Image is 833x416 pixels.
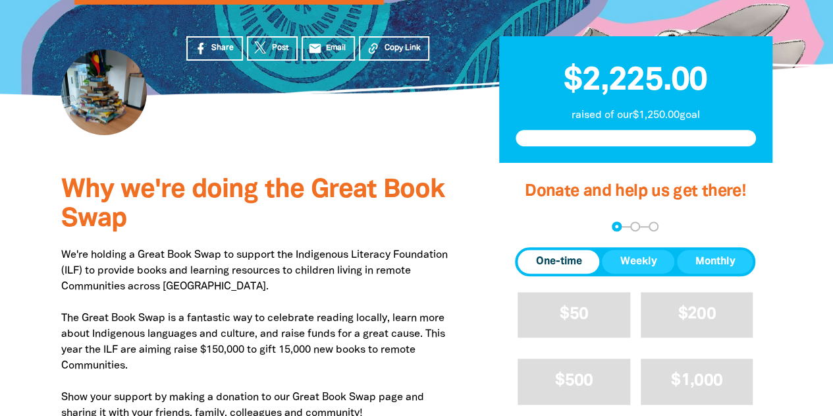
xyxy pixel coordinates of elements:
a: emailEmail [302,36,356,61]
span: Donate and help us get there! [525,184,746,199]
span: $200 [678,307,716,322]
button: $1,000 [641,359,753,404]
button: Navigate to step 1 of 3 to enter your donation amount [612,222,622,231]
button: $500 [518,359,630,404]
button: One-time [518,250,599,274]
button: Navigate to step 3 of 3 to enter your payment details [649,222,658,231]
button: Monthly [677,250,753,274]
button: Navigate to step 2 of 3 to enter your details [630,222,640,231]
span: $50 [560,307,588,322]
button: Copy Link [359,36,429,61]
span: Copy Link [384,42,420,54]
span: Post [272,42,288,54]
i: email [308,42,322,55]
span: $2,225.00 [564,66,707,96]
span: Email [326,42,346,54]
a: Share [186,36,243,61]
div: Donation frequency [515,247,755,276]
span: Monthly [695,254,735,270]
span: $1,000 [671,373,722,388]
span: One-time [535,254,581,270]
span: Share [211,42,234,54]
span: Weekly [620,254,657,270]
a: Post [247,36,298,61]
span: $500 [555,373,593,388]
button: Weekly [602,250,674,274]
button: $50 [518,292,630,338]
span: Why we're doing the Great Book Swap [61,178,444,231]
button: $200 [641,292,753,338]
p: raised of our $1,250.00 goal [516,107,756,123]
